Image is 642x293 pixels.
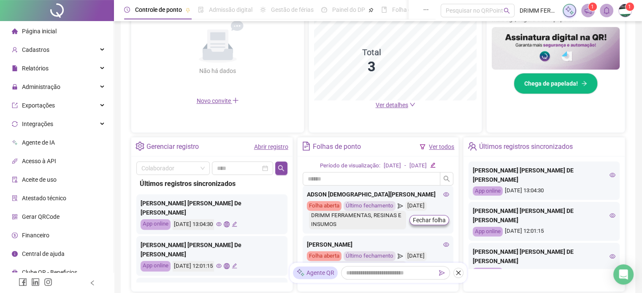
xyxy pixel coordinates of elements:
span: eye [216,221,222,227]
span: facebook [19,278,27,286]
div: [DATE] 12:01:15 [473,227,615,237]
span: audit [12,177,18,183]
div: Últimos registros sincronizados [140,178,284,189]
div: App online [141,219,171,230]
span: down [409,102,415,108]
img: sparkle-icon.fc2bf0ac1784a2077858766a79e2daf3.svg [565,6,574,15]
span: ellipsis [423,7,429,13]
div: [PERSON_NAME] [307,240,450,249]
img: sparkle-icon.fc2bf0ac1784a2077858766a79e2daf3.svg [296,269,305,277]
span: dashboard [321,7,327,13]
div: [DATE] 13:04:30 [173,219,214,230]
span: eye [443,242,449,247]
div: Agente QR [293,266,338,279]
span: file-text [302,142,311,151]
span: eye [609,172,615,178]
div: [PERSON_NAME] [PERSON_NAME] DE [PERSON_NAME] [473,247,615,266]
img: banner%2F02c71560-61a6-44d4-94b9-c8ab97240462.png [492,27,620,70]
div: Folhas de ponto [313,140,361,154]
span: send [398,251,403,261]
div: App online [473,227,503,237]
div: [PERSON_NAME] [PERSON_NAME] DE [PERSON_NAME] [473,166,615,184]
span: sync [12,121,18,127]
div: [PERSON_NAME] [PERSON_NAME] De [PERSON_NAME] [141,240,283,259]
span: solution [12,195,18,201]
span: arrow-right [581,81,587,86]
div: Não há dados [179,66,257,75]
button: Fechar folha [409,215,449,225]
span: user-add [12,47,18,53]
span: Acesso à API [22,158,56,164]
div: DRIMM FERRAMENTAS, RESINAS E INSUMOS [309,211,406,229]
span: export [12,102,18,108]
span: instagram [44,278,52,286]
img: 73 [619,4,631,17]
a: Ver todos [429,143,454,150]
span: DRIMM FERRAMENTAS [520,6,558,15]
div: Folha aberta [307,251,341,261]
span: Central de ajuda [22,250,65,257]
span: filter [420,144,425,150]
span: Administração [22,83,60,90]
button: Chega de papelada! [514,73,598,94]
span: global [224,263,229,269]
div: Folha aberta [307,201,341,211]
div: Open Intercom Messenger [613,264,634,285]
span: setting [135,142,144,151]
span: Painel do DP [332,6,365,13]
span: Gestão de férias [271,6,314,13]
div: [DATE] 12:01:15 [173,261,214,271]
span: 1 [628,4,631,10]
span: Clube QR - Beneficios [22,269,77,276]
div: [DATE] [405,201,427,211]
span: global [224,221,229,227]
div: Último fechamento [344,251,395,261]
span: eye [216,263,222,269]
span: Controle de ponto [135,6,182,13]
span: pushpin [185,8,190,13]
div: Gerenciar registro [146,140,199,154]
a: Ver detalhes down [376,102,415,108]
span: Agente de IA [22,139,55,146]
span: home [12,28,18,34]
span: edit [232,263,237,269]
span: send [398,201,403,211]
sup: Atualize o seu contato no menu Meus Dados [626,3,634,11]
div: [PERSON_NAME] [PERSON_NAME] DE [PERSON_NAME] [473,206,615,225]
span: info-circle [12,251,18,257]
a: Abrir registro [254,143,288,150]
span: Ver detalhes [376,102,408,108]
span: left [89,280,95,286]
span: search [278,165,284,172]
span: book [381,7,387,13]
span: Chega de papelada! [524,79,578,88]
span: eye [609,253,615,259]
span: clock-circle [124,7,130,13]
span: Relatórios [22,65,49,72]
span: bell [603,7,610,14]
span: qrcode [12,214,18,220]
div: App online [473,268,503,277]
span: dollar [12,232,18,238]
div: [DATE] [405,251,427,261]
span: Atestado técnico [22,195,66,202]
span: api [12,158,18,164]
span: close [455,270,461,276]
span: file [12,65,18,71]
span: Aceite de uso [22,176,57,183]
div: DRIMM FERRAMENTAS, RESINAS E INSUMOS [309,261,406,280]
span: edit [232,221,237,227]
span: search [504,8,510,14]
span: notification [584,7,592,14]
span: Integrações [22,121,53,127]
span: Cadastros [22,46,49,53]
span: Novo convite [197,97,239,104]
span: gift [12,269,18,275]
span: Página inicial [22,28,57,35]
div: [DATE] [409,161,427,170]
div: [DATE] 07:53:04 [473,268,615,277]
span: linkedin [31,278,40,286]
span: eye [609,212,615,218]
span: lock [12,84,18,90]
span: search [443,175,450,182]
